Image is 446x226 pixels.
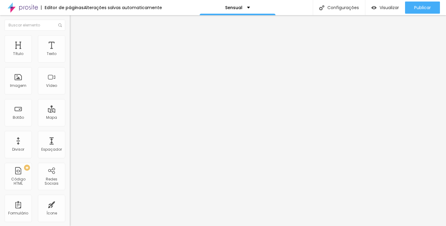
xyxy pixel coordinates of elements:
div: Alterações salvas automaticamente [84,5,162,10]
span: Visualizar [380,5,399,10]
div: Título [13,52,23,56]
div: Redes Sociais [39,177,63,186]
div: Botão [13,115,24,120]
div: Mapa [46,115,57,120]
img: Icone [58,23,62,27]
img: Icone [319,5,324,10]
div: Formulário [8,211,28,215]
div: Imagem [10,84,26,88]
div: Código HTML [6,177,30,186]
span: Publicar [414,5,431,10]
div: Espaçador [41,147,62,152]
div: Vídeo [46,84,57,88]
button: Publicar [405,2,440,14]
iframe: Editor [70,15,446,226]
div: Ícone [46,211,57,215]
img: view-1.svg [371,5,377,10]
div: Divisor [12,147,24,152]
div: Editor de páginas [41,5,84,10]
p: Sensual [225,5,242,10]
input: Buscar elemento [5,20,65,31]
button: Visualizar [365,2,405,14]
div: Texto [47,52,56,56]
